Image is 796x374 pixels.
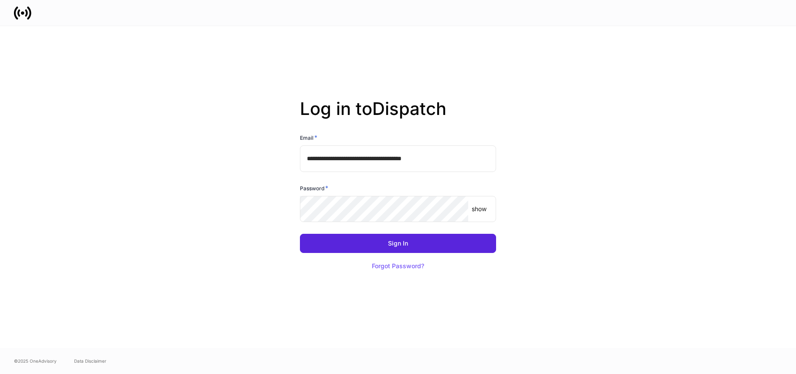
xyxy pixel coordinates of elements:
h6: Email [300,133,317,142]
p: show [472,205,486,213]
div: Sign In [388,240,408,246]
div: Forgot Password? [372,263,424,269]
h2: Log in to Dispatch [300,98,496,133]
a: Data Disclaimer [74,357,106,364]
h6: Password [300,184,328,192]
button: Sign In [300,234,496,253]
button: Forgot Password? [361,256,435,276]
span: © 2025 OneAdvisory [14,357,57,364]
